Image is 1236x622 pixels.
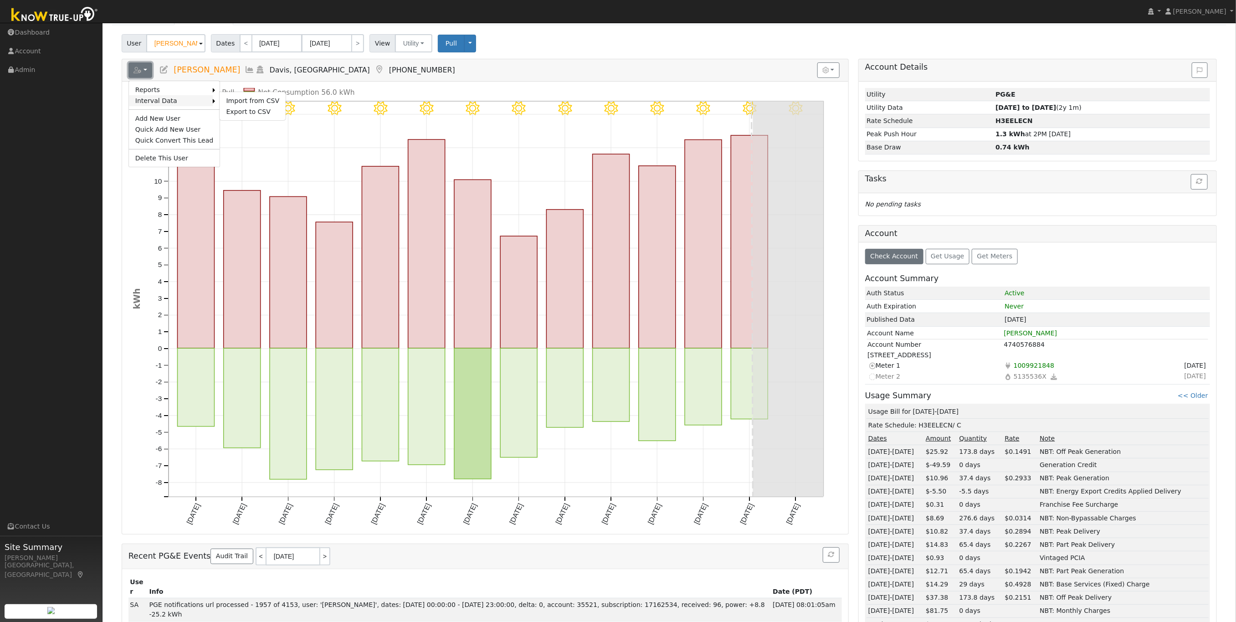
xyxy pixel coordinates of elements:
h5: Account [865,229,898,238]
i: Electricity [1004,361,1012,370]
td: $-5.50 [924,485,958,498]
a: Map [77,571,85,578]
td: NBT: Peak Generation [1038,472,1209,485]
a: << Older [1178,392,1208,399]
span: (2y 1m) [995,104,1082,111]
td: [DATE] 08:01:05am [771,598,842,621]
td: $10.96 [924,472,958,485]
td: Utility Data [865,101,994,114]
i: 8/21 - Clear [604,102,618,115]
rect: onclick="" [270,348,307,479]
text: -2 [155,378,162,386]
rect: onclick="" [362,348,399,461]
div: $0.1942 [1005,566,1037,576]
rect: onclick="" [639,348,676,441]
div: 0 days [959,553,1002,563]
a: > [320,547,330,565]
th: User [128,576,148,598]
text: 4 [158,278,162,285]
a: Quick Add New User [129,124,220,135]
span: Usage Point: 9165720357 Service Agreement ID: 4740576298 [1012,360,1056,371]
td: [DATE]-[DATE] [867,458,924,472]
div: 0 days [959,606,1002,616]
td: Account Name [867,328,1003,339]
td: [DATE]-[DATE] [867,445,924,458]
td: Published Data [865,313,1003,326]
u: Quantity [959,435,987,442]
u: Amount [926,435,951,442]
text: 9 [158,194,162,202]
th: Info [148,576,771,598]
span: View [369,34,395,52]
rect: onclick="" [731,348,768,419]
span: [PERSON_NAME] [1173,8,1226,15]
td: NBT: Part Peak Delivery [1038,538,1209,551]
rect: onclick="" [685,348,722,425]
strong: 1.3 kWh [995,130,1025,138]
rect: onclick="" [177,163,214,349]
div: 0 days [959,500,1002,509]
div: [GEOGRAPHIC_DATA], [GEOGRAPHIC_DATA] [5,560,97,580]
td: Rate Schedule: H3EELECN [867,419,1208,432]
td: [DATE]-[DATE] [867,538,924,551]
a: Edit User (35176) [159,65,169,74]
span: User [122,34,147,52]
span: Check Account [870,252,918,260]
i: 8/17 - Clear [420,102,433,115]
rect: onclick="" [177,348,214,427]
text: [DATE] [739,502,755,525]
rect: onclick="" [685,140,722,349]
u: Rate [1005,435,1020,442]
text: [DATE] [369,502,386,525]
input: Select a User [146,34,205,52]
h5: Recent PG&E Events [128,547,842,565]
td: Generation Credit [1038,458,1209,472]
rect: onclick="" [454,180,491,349]
text: [DATE] [785,502,801,525]
div: 37.4 days [959,473,1002,483]
rect: onclick="" [224,190,261,348]
td: Base Draw [865,141,994,154]
td: [DATE]-[DATE] [867,472,924,485]
td: Peak Push Hour [865,128,994,141]
i: Current meter [867,361,876,370]
span: [PHONE_NUMBER] [389,66,455,74]
strong: [DATE] to [DATE] [995,104,1056,111]
text: [DATE] [692,502,709,525]
text: -8 [155,478,162,486]
text: 6 [158,244,162,252]
span: Sign Date [1183,360,1208,371]
h5: Account Summary [865,274,1210,283]
span: Dates [211,34,240,52]
td: SDP Admin [128,598,148,621]
rect: onclick="" [316,222,353,349]
div: $0.4928 [1005,580,1037,589]
div: $0.2151 [1005,593,1037,602]
h5: Tasks [865,174,1210,184]
i: 8/15 - Clear [327,102,341,115]
a: Map [374,65,385,74]
td: [PERSON_NAME] [1004,328,1209,339]
td: [DATE]-[DATE] [867,485,924,498]
h5: Usage Summary [865,391,931,401]
text: [DATE] [600,502,616,525]
text: 2 [158,311,162,319]
td: $14.29 [924,578,958,591]
a: Login As (last Never) [255,65,265,74]
text: 7 [158,227,162,235]
rect: onclick="" [546,348,583,427]
td: [STREET_ADDRESS] [867,350,1208,360]
td: NBT: Non-Bypassable Charges [1038,511,1209,524]
td: Meter 1 [867,360,1003,371]
div: 65.4 days [959,566,1002,576]
span: / C [953,422,961,429]
td: NBT: Off Peak Generation [1038,445,1209,458]
text: Pull [222,89,234,97]
text: 10 [154,177,162,185]
button: Refresh [823,547,840,563]
u: Note [1040,435,1055,442]
text: Net Consumption 56.0 kWh [258,89,354,97]
text: -7 [155,462,162,469]
rect: onclick="" [408,139,445,348]
text: [DATE] [185,502,201,525]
